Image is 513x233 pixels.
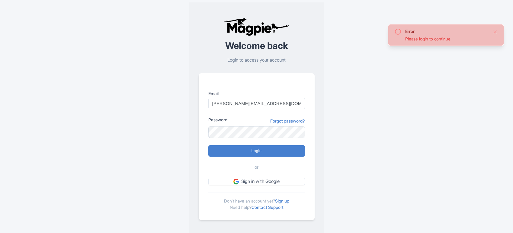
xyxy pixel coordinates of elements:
[208,90,305,97] label: Email
[270,118,305,124] a: Forgot password?
[208,98,305,109] input: you@example.com
[199,41,315,51] h2: Welcome back
[252,205,284,210] a: Contact Support
[405,36,488,42] div: Please login to continue
[255,164,258,171] span: or
[275,198,289,203] a: Sign up
[233,179,239,184] img: google.svg
[223,18,290,36] img: logo-ab69f6fb50320c5b225c76a69d11143b.png
[208,193,305,210] div: Don't have an account yet? Need help?
[199,57,315,64] p: Login to access your account
[493,28,498,35] button: Close
[405,28,488,34] div: Error
[208,116,227,123] label: Password
[208,145,305,157] input: Login
[208,178,305,185] a: Sign in with Google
